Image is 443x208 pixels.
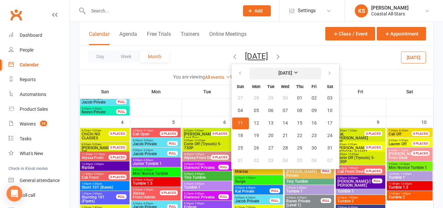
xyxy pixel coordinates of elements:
[20,178,60,183] div: General attendance
[398,139,408,142] span: - 9:00am
[193,139,205,142] span: - 10:00am
[20,136,31,141] div: Tasks
[20,92,46,97] div: Automations
[270,188,280,193] div: FULL
[312,121,317,126] span: 16
[297,146,302,151] span: 29
[211,155,229,160] div: 0 PLACES
[264,155,278,167] button: 03
[243,5,271,16] button: Add
[193,129,204,132] span: - 9:00am
[293,105,307,117] button: 08
[399,173,412,175] span: - 11:00am
[184,132,217,140] span: [PERSON_NAME]'s Last Day
[82,132,100,140] span: ChiChi NO CLASSES
[268,158,273,163] span: 03
[167,151,178,156] div: FULL
[388,166,431,170] span: Mini Novice Tumble 1
[245,176,255,179] span: - 7:00pm
[337,129,372,132] span: 6:30am
[267,84,274,89] small: Tuesday
[278,92,292,104] button: 30
[79,85,131,99] th: Sun
[142,159,153,162] span: - 6:00pm
[232,105,249,117] button: 04
[307,105,321,117] button: 09
[132,188,168,191] span: 5:30pm
[182,85,233,99] th: Tue
[312,146,317,151] span: 30
[133,132,150,136] span: Cali Open
[132,139,168,142] span: 4:30pm
[254,108,259,113] span: 05
[91,107,102,110] span: - 5:00pm
[193,153,204,156] span: - 9:00pm
[142,139,153,142] span: - 5:00pm
[401,51,426,63] button: [DATE]
[184,163,219,166] span: 5:00pm
[131,85,182,99] th: Mon
[278,142,292,154] button: 28
[9,188,69,203] a: Roll call
[286,186,333,189] span: 5:00pm
[325,27,375,40] button: Class / Event
[412,141,430,146] div: 0 PLACES
[254,158,259,163] span: 02
[312,158,317,163] span: 06
[20,33,42,38] div: Dashboard
[307,155,321,167] button: 06
[82,175,99,180] span: Cali Front
[327,108,332,113] span: 10
[167,141,178,146] div: FULL
[327,133,332,138] span: 24
[347,176,358,179] span: - 6:00pm
[286,196,321,199] span: 5:30pm
[337,156,384,164] span: Corin Off (Tryouts) 5-730P
[293,117,307,129] button: 15
[297,108,302,113] span: 08
[278,71,292,76] strong: [DATE]
[254,8,263,13] span: Add
[112,51,140,62] button: Week
[347,129,357,132] span: - 7:30am
[250,105,263,117] button: 05
[388,149,419,152] span: 8:30am
[92,153,105,156] span: - 12:15pm
[91,129,101,132] span: - 9:00am
[337,176,372,179] span: 5:00pm
[9,87,69,102] a: Automations
[116,194,127,199] div: FULL
[238,121,243,126] span: 11
[268,96,273,101] span: 29
[347,167,358,170] span: - 7:00pm
[9,43,69,58] a: People
[82,146,112,154] span: [PERSON_NAME] Off
[9,131,69,146] a: Tasks
[181,31,199,45] button: Trainers
[398,149,409,152] span: - 1:30pm
[184,139,231,142] span: 9:00am
[7,186,22,201] div: Open Intercom Messenger
[297,96,302,101] span: 01
[307,142,321,154] button: 30
[296,196,307,199] span: - 6:00pm
[372,178,382,183] div: FULL
[254,96,259,101] span: 28
[235,189,270,193] span: Kat Private
[142,178,153,181] span: - 6:00pm
[88,51,112,62] button: Day
[9,72,69,87] a: Reports
[20,106,48,112] div: Product Sales
[283,96,288,101] span: 30
[20,47,33,53] div: People
[238,158,243,163] span: 01
[371,11,409,17] div: Coastal All-Stars
[81,107,116,110] span: 4:30pm
[388,175,431,179] span: Tumble 1
[132,181,179,185] span: Tumble 1.5
[322,105,338,117] button: 10
[238,96,243,101] span: 27
[327,158,332,163] span: 07
[399,182,412,185] span: - 12:00pm
[109,174,127,179] div: 0 PLACES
